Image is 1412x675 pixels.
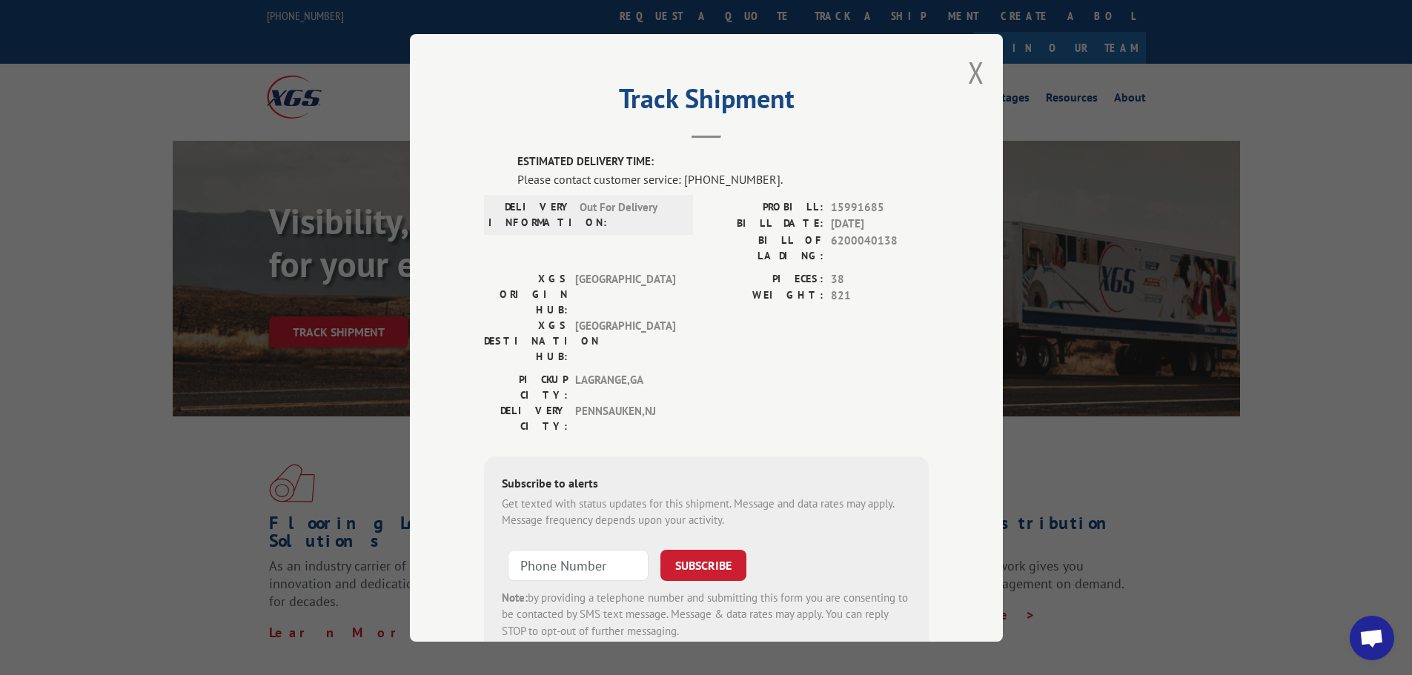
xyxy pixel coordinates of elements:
div: Open chat [1350,616,1394,660]
span: LAGRANGE , GA [575,371,675,402]
label: XGS DESTINATION HUB: [484,317,568,364]
h2: Track Shipment [484,88,929,116]
label: PROBILL: [706,199,823,216]
span: PENNSAUKEN , NJ [575,402,675,433]
span: [GEOGRAPHIC_DATA] [575,317,675,364]
span: 15991685 [831,199,929,216]
div: Get texted with status updates for this shipment. Message and data rates may apply. Message frequ... [502,495,911,528]
div: by providing a telephone number and submitting this form you are consenting to be contacted by SM... [502,589,911,639]
label: DELIVERY CITY: [484,402,568,433]
label: WEIGHT: [706,287,823,305]
label: DELIVERY INFORMATION: [488,199,572,230]
span: 6200040138 [831,232,929,263]
label: XGS ORIGIN HUB: [484,270,568,317]
div: Subscribe to alerts [502,473,911,495]
span: 38 [831,270,929,287]
label: PIECES: [706,270,823,287]
label: BILL OF LADING: [706,232,823,263]
input: Phone Number [508,549,649,580]
label: BILL DATE: [706,216,823,233]
div: Please contact customer service: [PHONE_NUMBER]. [517,170,929,187]
span: Out For Delivery [580,199,680,230]
strong: Note: [502,590,528,604]
span: 821 [831,287,929,305]
button: Close modal [968,53,984,92]
button: SUBSCRIBE [660,549,746,580]
label: PICKUP CITY: [484,371,568,402]
label: ESTIMATED DELIVERY TIME: [517,153,929,170]
span: [DATE] [831,216,929,233]
span: [GEOGRAPHIC_DATA] [575,270,675,317]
